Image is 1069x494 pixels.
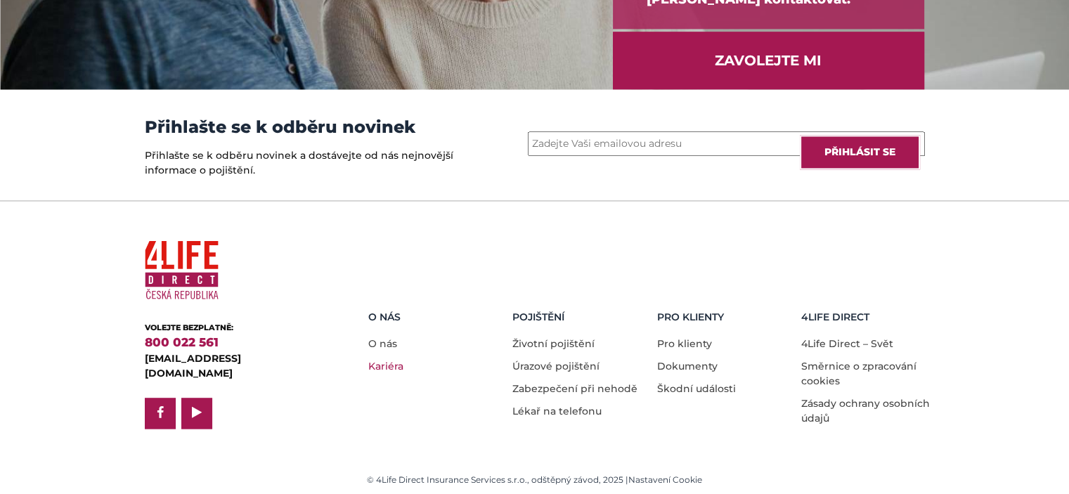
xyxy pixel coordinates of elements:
[657,337,712,350] a: Pro klienty
[512,311,647,323] h5: Pojištění
[801,397,930,424] a: Zásady ochrany osobních údajů
[512,382,637,395] a: Zabezpečení při nehodě
[512,337,595,350] a: Životní pojištění
[145,235,219,306] img: 4Life Direct Česká republika logo
[368,337,397,350] a: O nás
[145,148,458,178] p: Přihlašte se k odběru novinek a dostávejte od nás nejnovější informace o pojištění.
[512,405,602,417] a: Lékař na telefonu
[657,360,718,372] a: Dokumenty
[800,135,920,169] input: Přihlásit se
[628,474,702,485] a: Nastavení Cookie
[801,311,935,323] h5: 4LIFE DIRECT
[145,322,324,334] div: VOLEJTE BEZPLATNĚ:
[145,117,458,137] h3: Přihlašte se k odběru novinek
[657,311,791,323] h5: Pro Klienty
[528,131,925,156] input: Zadejte Vaši emailovou adresu
[145,335,219,349] a: 800 022 561
[145,352,241,379] a: [EMAIL_ADDRESS][DOMAIN_NAME]
[801,337,893,350] a: 4Life Direct – Svět
[368,311,503,323] h5: O nás
[145,474,925,486] div: © 4Life Direct Insurance Services s.r.o., odštěpný závod, 2025 |
[368,360,403,372] a: Kariéra
[613,32,924,89] a: ZAVOLEJTE MI
[657,382,736,395] a: Škodní události
[512,360,600,372] a: Úrazové pojištění
[801,360,916,387] a: Směrnice o zpracování cookies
